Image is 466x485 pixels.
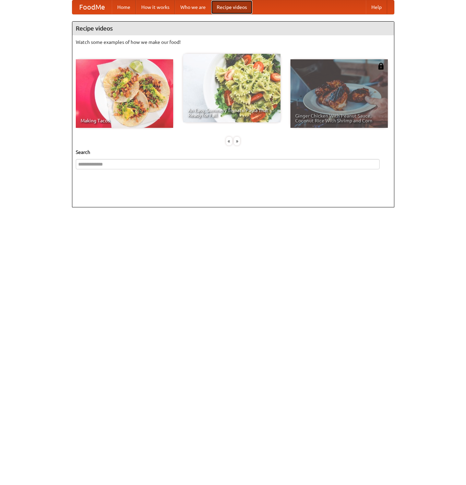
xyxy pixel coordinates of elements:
h5: Search [76,149,391,156]
a: Recipe videos [211,0,252,14]
span: Making Tacos [81,118,168,123]
p: Watch some examples of how we make our food! [76,39,391,46]
a: Who we are [175,0,211,14]
span: An Easy, Summery Tomato Pasta That's Ready for Fall [188,108,276,118]
div: » [234,137,240,145]
a: Making Tacos [76,59,173,128]
img: 483408.png [378,63,384,70]
a: An Easy, Summery Tomato Pasta That's Ready for Fall [183,54,280,122]
a: Home [112,0,136,14]
h4: Recipe videos [72,22,394,35]
a: Help [366,0,387,14]
div: « [226,137,232,145]
a: How it works [136,0,175,14]
a: FoodMe [72,0,112,14]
